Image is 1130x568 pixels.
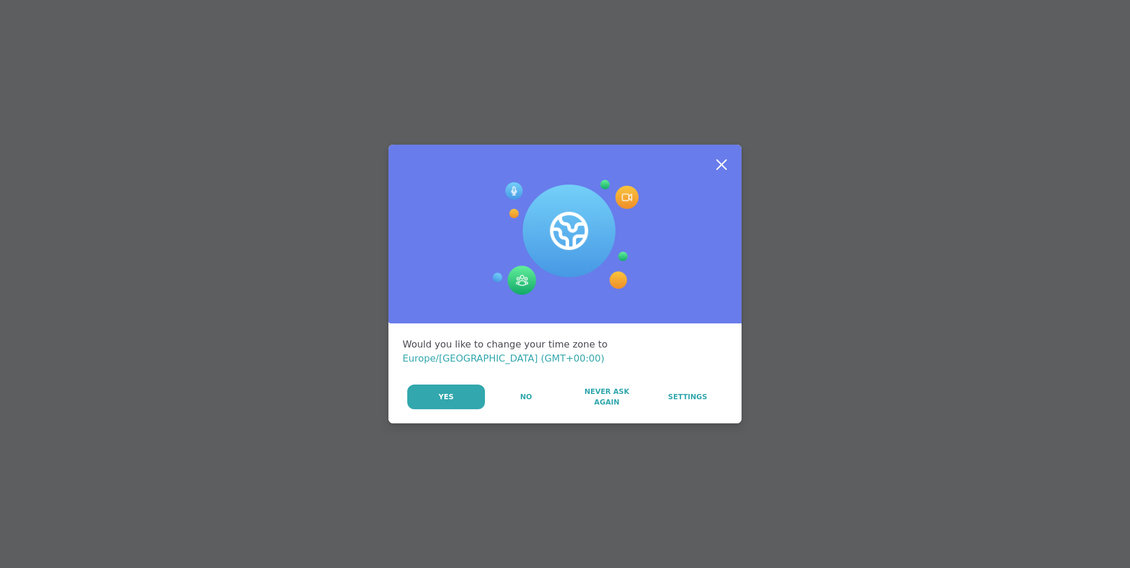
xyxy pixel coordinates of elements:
[668,392,707,402] span: Settings
[491,180,639,295] img: Session Experience
[486,385,566,409] button: No
[648,385,727,409] a: Settings
[573,386,640,407] span: Never Ask Again
[403,338,727,366] div: Would you like to change your time zone to
[567,385,646,409] button: Never Ask Again
[438,392,454,402] span: Yes
[407,385,485,409] button: Yes
[403,353,604,364] span: Europe/[GEOGRAPHIC_DATA] (GMT+00:00)
[520,392,532,402] span: No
